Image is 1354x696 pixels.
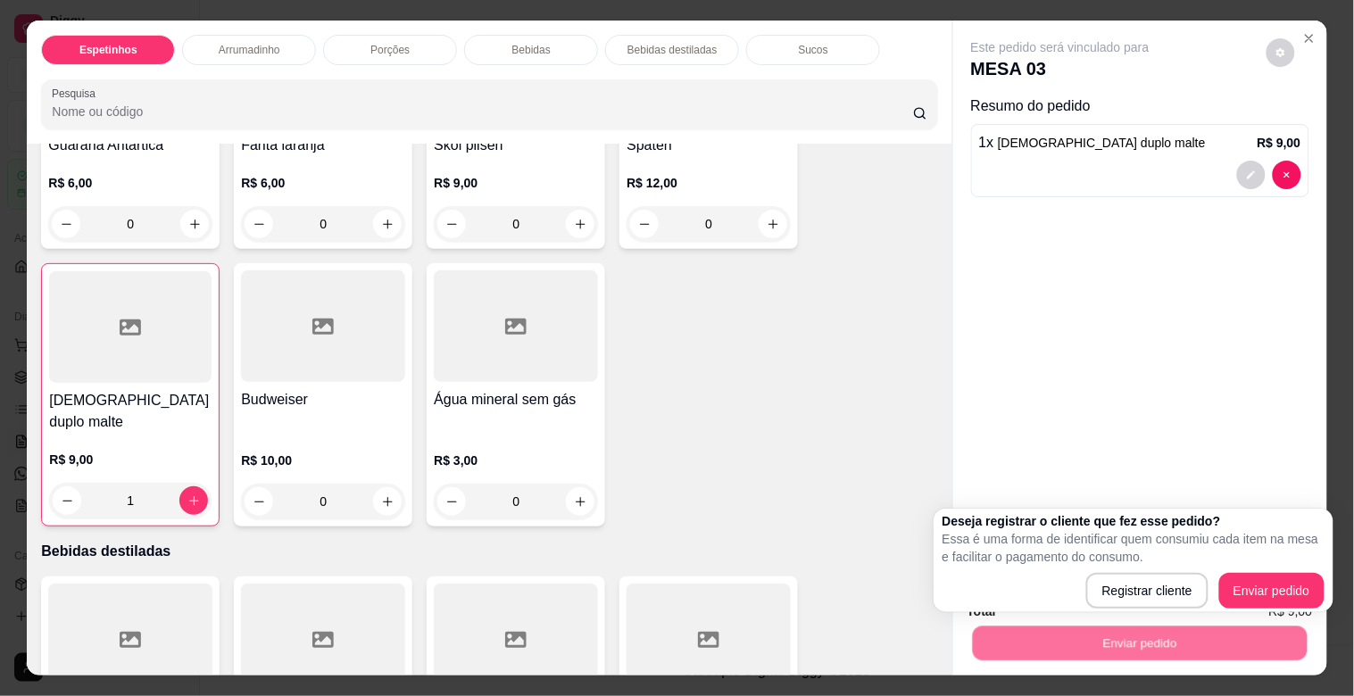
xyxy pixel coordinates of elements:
button: decrease-product-quantity [630,210,659,238]
button: decrease-product-quantity [52,210,80,238]
button: increase-product-quantity [180,210,209,238]
button: increase-product-quantity [566,210,594,238]
button: Registrar cliente [1086,573,1209,609]
p: R$ 9,00 [434,174,598,192]
p: R$ 9,00 [49,451,212,468]
button: decrease-product-quantity [437,210,466,238]
button: decrease-product-quantity [1237,161,1266,189]
button: decrease-product-quantity [245,487,273,516]
button: increase-product-quantity [566,487,594,516]
p: Porções [370,43,410,57]
button: Close [1295,24,1324,53]
button: Enviar pedido [1219,573,1325,609]
p: Bebidas destiladas [41,541,937,562]
button: increase-product-quantity [179,486,208,515]
button: increase-product-quantity [373,210,402,238]
p: Resumo do pedido [971,95,1309,117]
h4: Skol pilsen [434,135,598,156]
p: R$ 6,00 [241,174,405,192]
button: decrease-product-quantity [437,487,466,516]
h2: Deseja registrar o cliente que fez esse pedido? [943,512,1325,530]
h4: [DEMOGRAPHIC_DATA] duplo malte [49,390,212,433]
p: R$ 9,00 [1258,134,1301,152]
p: R$ 6,00 [48,174,212,192]
button: decrease-product-quantity [53,486,81,515]
p: 1 x [979,132,1206,153]
p: Este pedido será vinculado para [971,38,1150,56]
input: Pesquisa [52,103,913,120]
p: Essa é uma forma de identificar quem consumiu cada item na mesa e facilitar o pagamento do consumo. [943,530,1325,566]
button: decrease-product-quantity [1267,38,1295,67]
p: MESA 03 [971,56,1150,81]
p: Sucos [799,43,828,57]
button: decrease-product-quantity [245,210,273,238]
h4: Fanta laranja [241,135,405,156]
strong: Total [968,604,996,618]
h4: Água mineral sem gás [434,389,598,410]
h4: Spaten [627,135,791,156]
p: Bebidas destiladas [627,43,718,57]
p: Bebidas [512,43,551,57]
span: [DEMOGRAPHIC_DATA] duplo malte [998,136,1206,150]
button: decrease-product-quantity [1273,161,1301,189]
p: R$ 12,00 [627,174,791,192]
p: Espetinhos [79,43,137,57]
button: Enviar pedido [972,626,1307,660]
p: Arrumadinho [219,43,280,57]
button: increase-product-quantity [759,210,787,238]
h4: Budweiser [241,389,405,410]
p: R$ 10,00 [241,452,405,469]
button: increase-product-quantity [373,487,402,516]
label: Pesquisa [52,86,102,101]
p: R$ 3,00 [434,452,598,469]
h4: Guaraná Antártica [48,135,212,156]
